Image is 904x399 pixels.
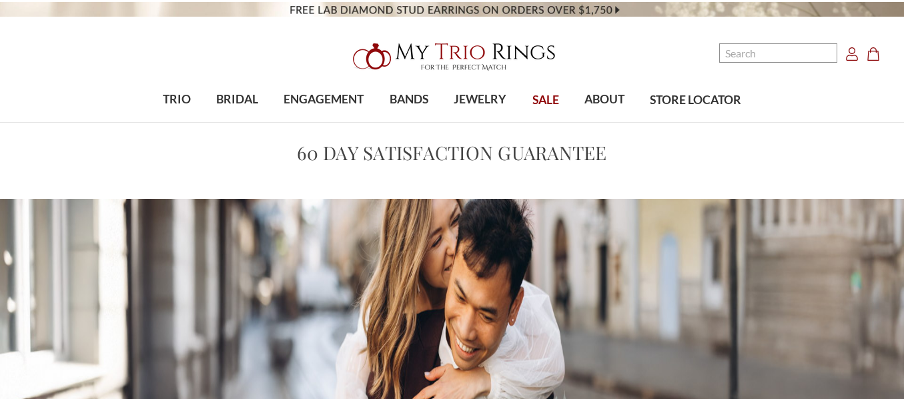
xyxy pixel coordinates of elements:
a: STORE LOCATOR [637,79,754,122]
svg: Account [845,47,859,61]
button: submenu toggle [231,121,244,123]
button: submenu toggle [402,121,416,123]
span: BRIDAL [216,91,258,108]
a: SALE [519,79,571,122]
button: submenu toggle [474,121,487,123]
a: TRIO [150,78,203,121]
svg: cart.cart_preview [867,47,880,61]
img: My Trio Rings [346,35,559,78]
span: ABOUT [584,91,624,108]
button: submenu toggle [317,121,330,123]
button: submenu toggle [598,121,611,123]
a: BRIDAL [203,78,271,121]
span: TRIO [163,91,191,108]
span: JEWELRY [454,91,506,108]
span: BANDS [390,91,428,108]
h1: 60 Day Satisfaction Guarantee [24,139,880,167]
a: My Trio Rings [262,35,642,78]
a: Account [845,45,859,61]
span: SALE [532,91,559,109]
span: STORE LOCATOR [650,91,741,109]
span: ENGAGEMENT [284,91,364,108]
a: ENGAGEMENT [271,78,376,121]
a: Cart with 0 items [867,45,888,61]
a: ABOUT [572,78,637,121]
button: submenu toggle [170,121,183,123]
a: BANDS [377,78,441,121]
a: JEWELRY [441,78,519,121]
input: Search [719,43,837,63]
